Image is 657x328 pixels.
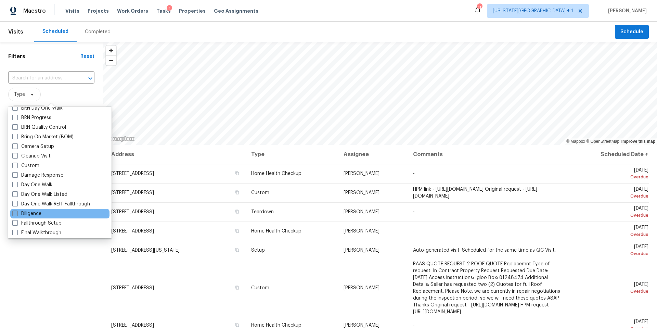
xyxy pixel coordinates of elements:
button: Zoom out [106,55,116,65]
button: Copy Address [234,170,240,176]
span: Setup [251,248,265,253]
div: Overdue [575,288,648,295]
label: Damage Response [12,172,63,179]
a: Mapbox homepage [105,135,135,143]
button: Copy Address [234,209,240,215]
span: Teardown [251,210,274,214]
span: RAAS QUOTE REQUEST 2 ROOF QUOTE Replacemnt Type of request: In Contract Property Request Requeste... [413,262,560,314]
span: - [413,229,415,234]
span: [PERSON_NAME] [344,229,379,234]
th: Scheduled Date ↑ [569,145,649,164]
div: Completed [85,28,111,35]
span: Properties [179,8,206,14]
span: Auto-generated visit. Scheduled for the same time as QC Visit. [413,248,556,253]
h1: Filters [8,53,80,60]
span: [PERSON_NAME] [344,171,379,176]
span: [US_STATE][GEOGRAPHIC_DATA] + 1 [493,8,573,14]
span: [DATE] [575,244,648,257]
span: Visits [8,24,23,39]
span: [DATE] [575,168,648,180]
div: Overdue [575,193,648,200]
th: Type [246,145,338,164]
span: [DATE] [575,282,648,295]
span: Type [14,91,25,98]
label: Day One Walk [12,181,52,188]
span: - [413,171,415,176]
span: [DATE] [575,187,648,200]
button: Copy Address [234,247,240,253]
span: Projects [88,8,109,14]
span: - [413,210,415,214]
span: Custom [251,286,269,290]
button: Copy Address [234,285,240,291]
th: Comments [408,145,569,164]
span: Home Health Checkup [251,171,301,176]
label: Day One Walk Listed [12,191,67,198]
label: Diligence [12,210,41,217]
span: [PERSON_NAME] [344,286,379,290]
canvas: Map [103,42,657,145]
button: Zoom in [106,46,116,55]
span: [STREET_ADDRESS] [111,171,154,176]
label: Fallthrough Setup [12,220,62,227]
div: 11 [477,4,482,11]
label: Day One Walk REIT Fallthrough [12,201,90,207]
div: Overdue [575,212,648,219]
label: Camera Setup [12,143,54,150]
button: Schedule [615,25,649,39]
a: Mapbox [566,139,585,144]
span: [STREET_ADDRESS] [111,286,154,290]
span: HPM link - [URL][DOMAIN_NAME] Original request - [URL][DOMAIN_NAME] [413,187,537,199]
div: Scheduled [42,28,68,35]
button: Copy Address [234,189,240,195]
button: Copy Address [234,228,240,234]
th: Assignee [338,145,408,164]
button: Open [86,74,95,83]
span: [PERSON_NAME] [605,8,647,14]
span: [STREET_ADDRESS] [111,190,154,195]
button: Copy Address [234,322,240,328]
label: Bring On Market (BOM) [12,134,74,140]
label: Final Walkthrough [12,229,61,236]
label: BRN Progress [12,114,51,121]
a: Improve this map [621,139,655,144]
span: [STREET_ADDRESS][US_STATE] [111,248,180,253]
div: Overdue [575,250,648,257]
div: Overdue [575,174,648,180]
span: Visits [65,8,79,14]
span: [STREET_ADDRESS] [111,229,154,234]
div: 1 [167,5,172,12]
th: Address [111,145,246,164]
label: BRN Quality Control [12,124,66,131]
span: Schedule [620,28,643,36]
span: Tasks [156,9,171,13]
label: BRN Day One Walk [12,105,63,112]
span: Zoom out [106,56,116,65]
span: Home Health Checkup [251,229,301,234]
div: Overdue [575,231,648,238]
span: [DATE] [575,206,648,219]
span: [PERSON_NAME] [344,190,379,195]
div: Reset [80,53,94,60]
span: [STREET_ADDRESS] [111,323,154,328]
a: OpenStreetMap [586,139,619,144]
span: [PERSON_NAME] [344,210,379,214]
label: Cleanup Visit [12,153,51,160]
span: [DATE] [575,225,648,238]
label: Custom [12,162,39,169]
span: [PERSON_NAME] [344,323,379,328]
span: Custom [251,190,269,195]
span: Work Orders [117,8,148,14]
span: Maestro [23,8,46,14]
span: - [413,323,415,328]
span: Geo Assignments [214,8,258,14]
span: [STREET_ADDRESS] [111,210,154,214]
span: Home Health Checkup [251,323,301,328]
input: Search for an address... [8,73,75,84]
span: [PERSON_NAME] [344,248,379,253]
